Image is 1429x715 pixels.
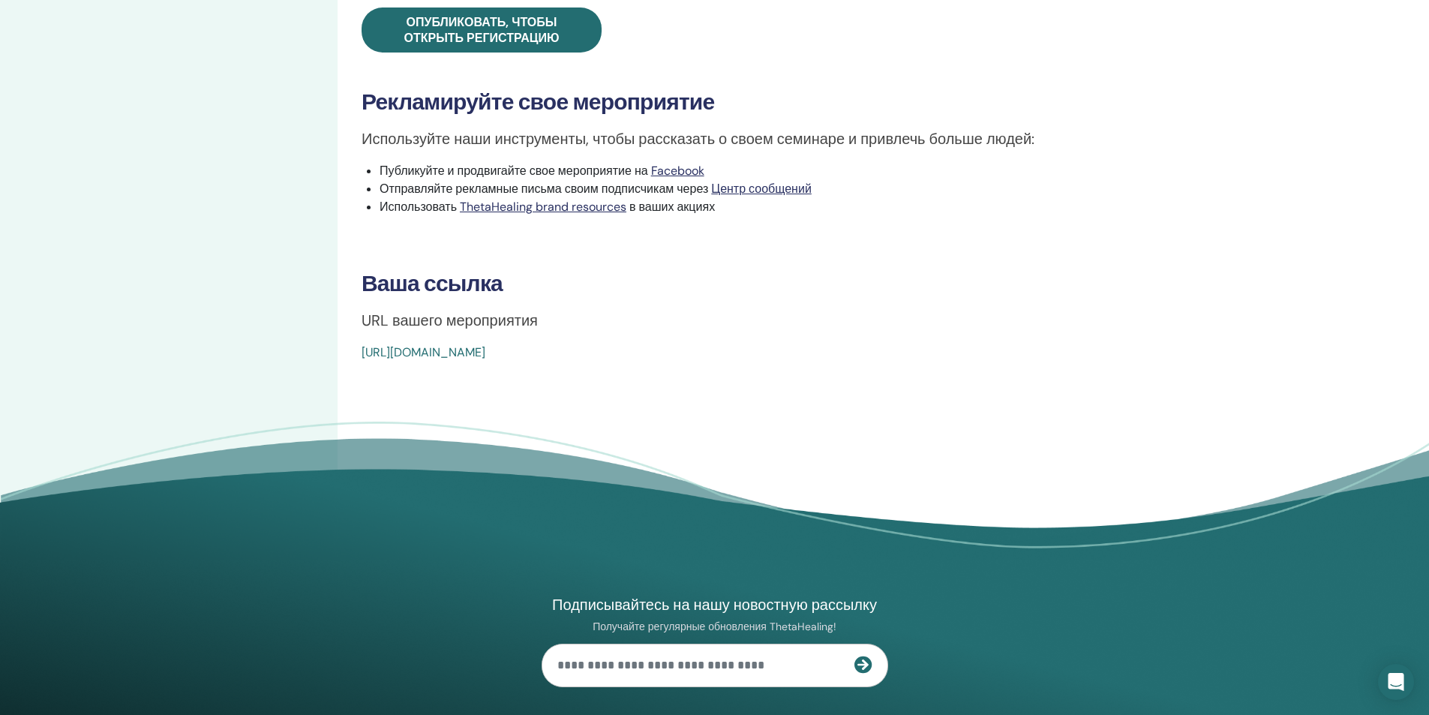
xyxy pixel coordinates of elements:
[404,14,560,46] span: Опубликовать, чтобы открыть регистрацию
[362,8,602,53] a: Опубликовать, чтобы открыть регистрацию
[542,620,888,633] p: Получайте регулярные обновления ThetaHealing!
[460,199,626,215] a: ThetaHealing brand resources
[380,180,1266,198] li: Отправляйте рекламные письма своим подписчикам через
[362,128,1266,150] p: Используйте наши инструменты, чтобы рассказать о своем семинаре и привлечь больше людей:
[380,162,1266,180] li: Публикуйте и продвигайте свое мероприятие на
[1378,664,1414,700] div: Open Intercom Messenger
[362,309,1266,332] p: URL вашего мероприятия
[362,89,1266,116] h3: Рекламируйте свое мероприятие
[362,344,485,360] a: [URL][DOMAIN_NAME]
[362,270,1266,297] h3: Ваша ссылка
[711,181,812,197] a: Центр сообщений
[542,595,888,614] h4: Подписывайтесь на нашу новостную рассылку
[380,198,1266,216] li: Использовать в ваших акциях
[651,163,704,179] a: Facebook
